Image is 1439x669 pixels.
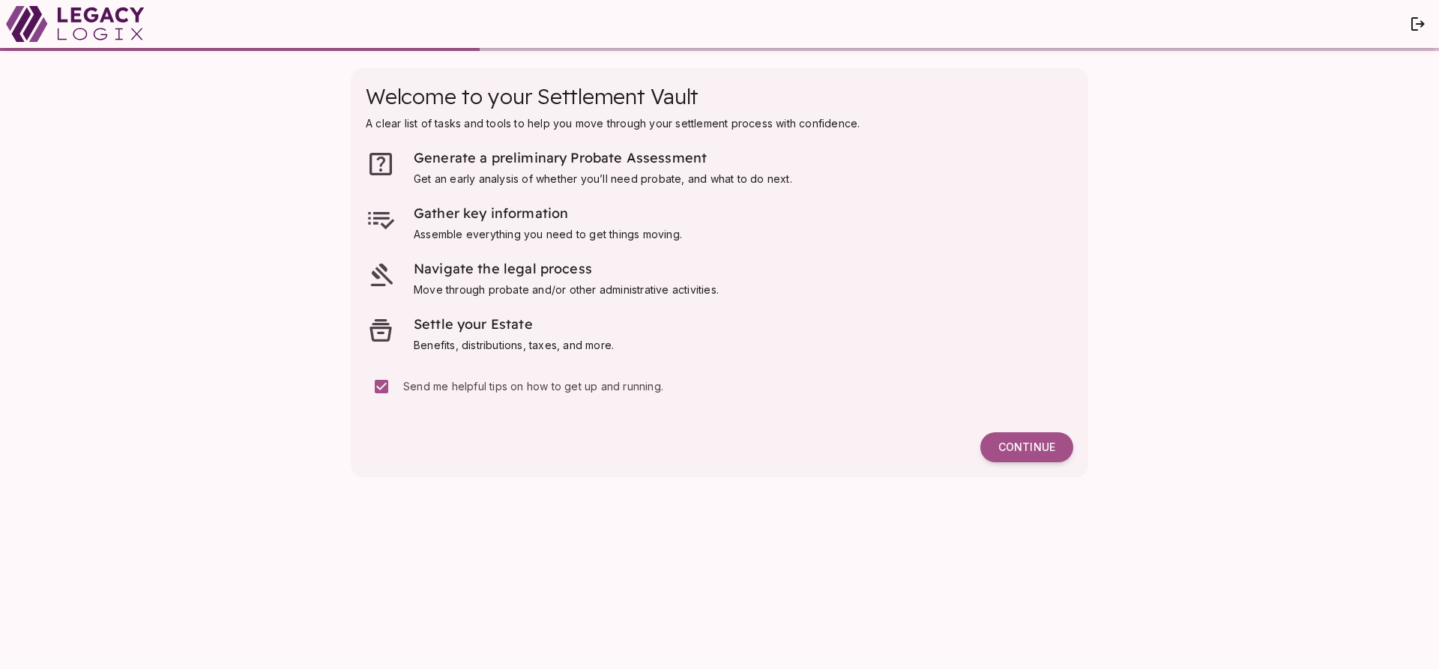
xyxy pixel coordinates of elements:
button: Continue [980,432,1073,462]
span: Gather key information [414,205,568,222]
span: Move through probate and/or other administrative activities. [414,283,719,296]
span: Generate a preliminary Probate Assessment [414,149,707,166]
span: Send me helpful tips on how to get up and running. [403,380,663,393]
span: Navigate the legal process [414,260,592,277]
span: Benefits, distributions, taxes, and more. [414,339,614,351]
span: Assemble everything you need to get things moving. [414,228,682,240]
span: Continue [998,441,1055,454]
span: A clear list of tasks and tools to help you move through your settlement process with confidence. [366,117,860,130]
span: Settle your Estate [414,315,533,333]
span: Get an early analysis of whether you’ll need probate, and what to do next. [414,172,792,185]
span: Welcome to your Settlement Vault [366,83,699,109]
